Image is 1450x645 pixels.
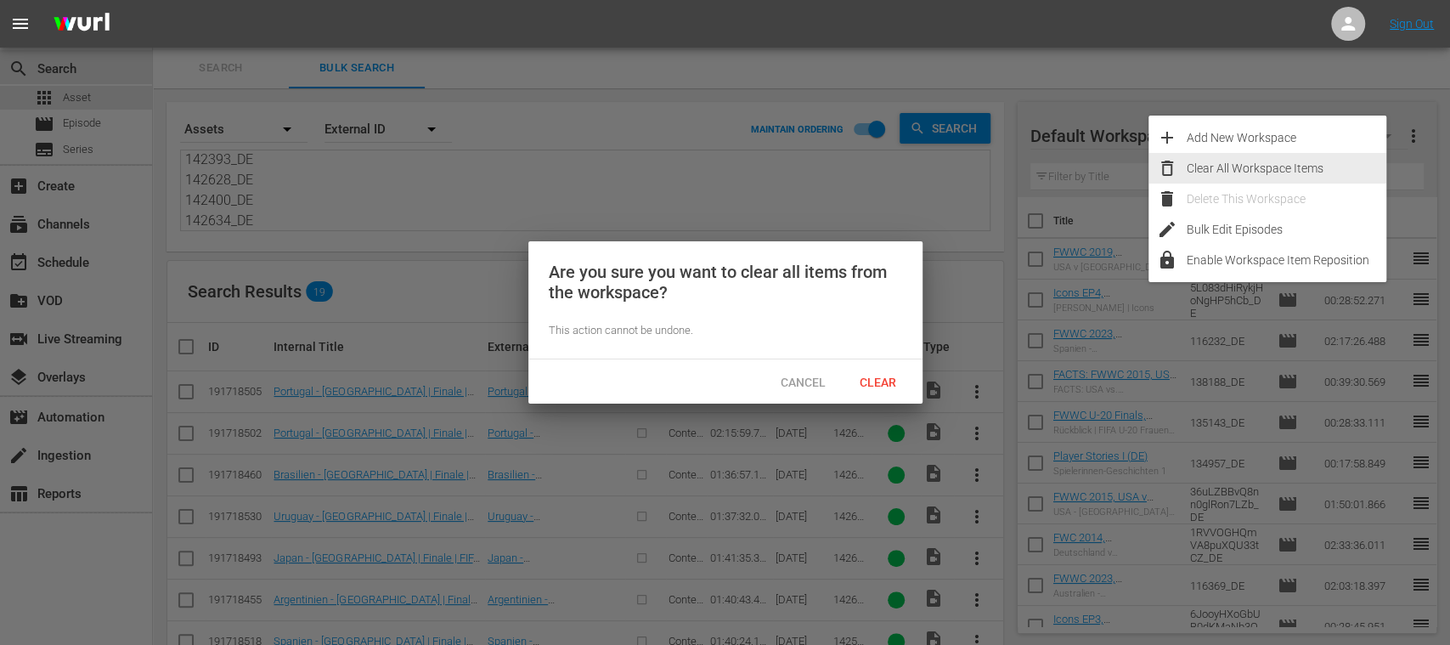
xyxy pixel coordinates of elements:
div: Clear All Workspace Items [1187,153,1386,184]
div: Are you sure you want to clear all items from the workspace? [549,262,902,303]
span: menu [10,14,31,34]
a: Sign Out [1390,17,1434,31]
span: add [1157,127,1177,148]
span: edit [1157,219,1177,240]
img: ans4CAIJ8jUAAAAAAAAAAAAAAAAAAAAAAAAgQb4GAAAAAAAAAAAAAAAAAAAAAAAAJMjXAAAAAAAAAAAAAAAAAAAAAAAAgAT5G... [41,4,122,44]
button: Cancel [766,366,841,397]
span: Cancel [767,376,839,389]
div: Bulk Edit Episodes [1187,214,1386,245]
div: Delete This Workspace [1187,184,1386,214]
span: Clear [846,376,910,389]
span: lock [1157,250,1177,270]
span: delete [1157,189,1177,209]
div: This action cannot be undone. [549,323,902,339]
div: Enable Workspace Item Reposition [1187,245,1386,275]
button: Clear [841,366,916,397]
div: Add New Workspace [1187,122,1386,153]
